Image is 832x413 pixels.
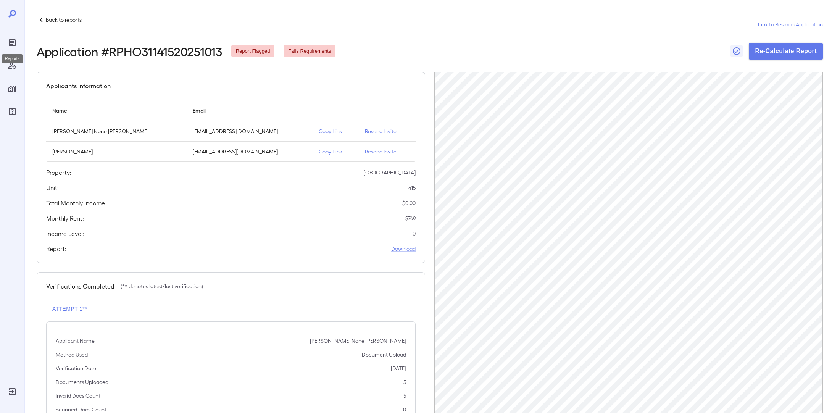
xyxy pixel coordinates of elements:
p: Method Used [56,351,88,358]
h5: Total Monthly Income: [46,198,106,208]
p: Back to reports [46,16,82,24]
p: Resend Invite [365,127,410,135]
a: Download [391,245,416,253]
div: Manage Users [6,60,18,72]
h5: Applicants Information [46,81,111,90]
p: Verification Date [56,365,96,372]
p: (** denotes latest/last verification) [121,282,203,290]
div: FAQ [6,105,18,118]
th: Name [46,100,187,121]
p: 0 [413,230,416,237]
div: Manage Properties [6,82,18,95]
p: [EMAIL_ADDRESS][DOMAIN_NAME] [193,127,306,135]
p: [DATE] [391,365,406,372]
p: $ 769 [405,215,416,222]
h5: Unit: [46,183,59,192]
p: [GEOGRAPHIC_DATA] [364,169,416,176]
p: Copy Link [319,127,353,135]
h5: Income Level: [46,229,84,238]
h5: Property: [46,168,71,177]
div: Reports [6,37,18,49]
h5: Verifications Completed [46,282,114,291]
button: Re-Calculate Report [749,43,823,60]
a: Link to Resman Application [758,21,823,28]
p: 5 [403,392,406,400]
p: 5 [403,378,406,386]
p: Copy Link [319,148,353,155]
h2: Application # RPHO31141520251013 [37,44,222,58]
p: Resend Invite [365,148,410,155]
div: Log Out [6,386,18,398]
p: Applicant Name [56,337,95,345]
p: [EMAIL_ADDRESS][DOMAIN_NAME] [193,148,306,155]
p: [PERSON_NAME] None [PERSON_NAME] [310,337,406,345]
p: $ 0.00 [402,199,416,207]
table: simple table [46,100,416,162]
h5: Monthly Rent: [46,214,84,223]
h5: Report: [46,244,66,253]
p: Document Upload [362,351,406,358]
span: Fails Requirements [284,48,335,55]
button: Close Report [730,45,743,57]
div: Reports [2,54,23,63]
button: Attempt 1** [46,300,93,318]
p: Documents Uploaded [56,378,108,386]
p: [PERSON_NAME] None [PERSON_NAME] [52,127,181,135]
p: [PERSON_NAME] [52,148,181,155]
p: Invalid Docs Count [56,392,100,400]
th: Email [187,100,313,121]
span: Report Flagged [231,48,275,55]
p: 415 [408,184,416,192]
